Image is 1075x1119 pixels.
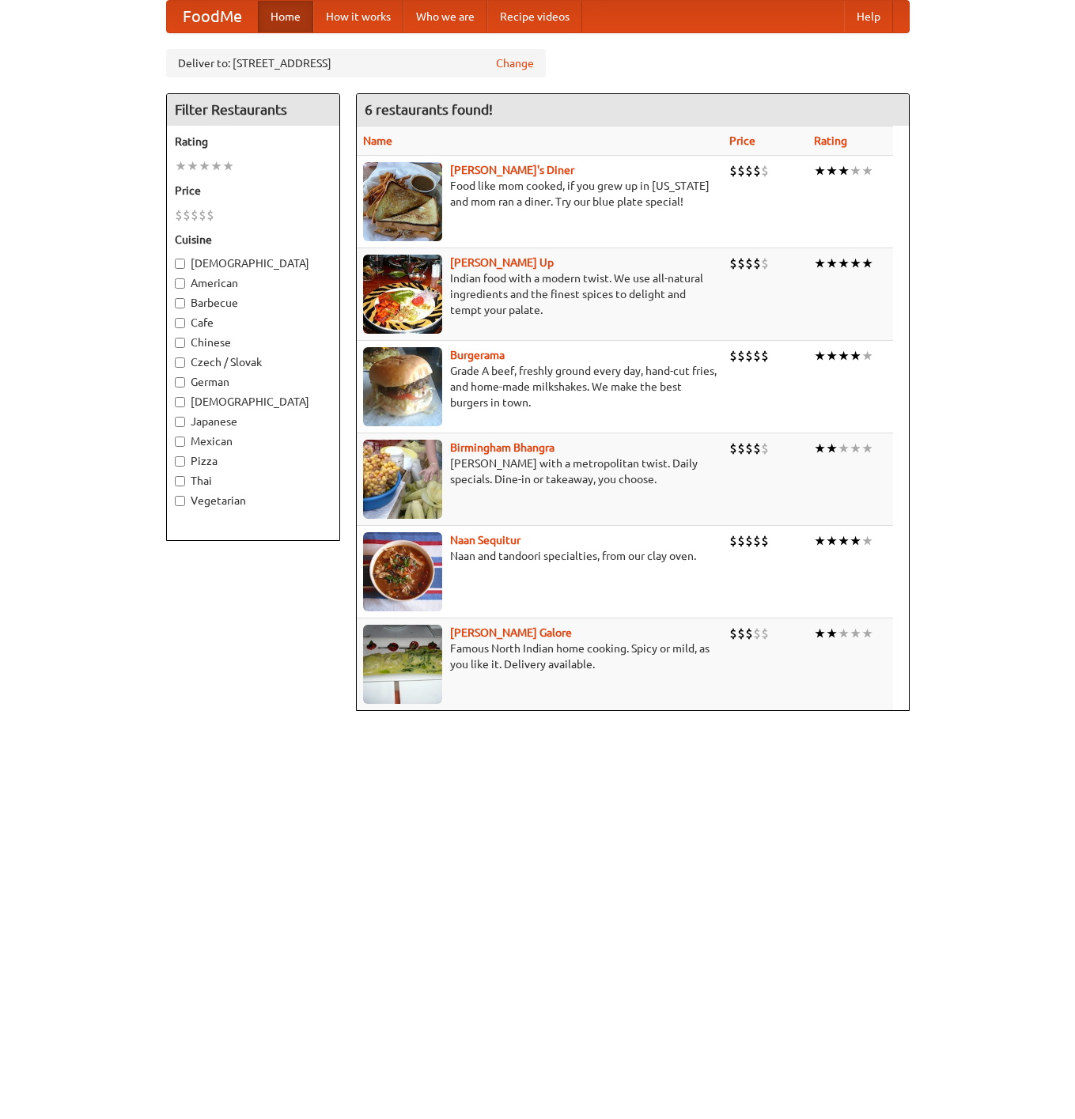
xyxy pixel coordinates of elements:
[222,157,234,175] li: ★
[363,134,392,147] a: Name
[175,206,183,224] li: $
[761,440,769,457] li: $
[363,363,717,410] p: Grade A beef, freshly ground every day, hand-cut fries, and home-made milkshakes. We make the bes...
[729,532,737,550] li: $
[745,255,753,272] li: $
[166,49,546,77] div: Deliver to: [STREET_ADDRESS]
[850,625,861,642] li: ★
[175,315,331,331] label: Cafe
[199,157,210,175] li: ★
[838,440,850,457] li: ★
[403,1,487,32] a: Who we are
[206,206,214,224] li: $
[175,255,331,271] label: [DEMOGRAPHIC_DATA]
[745,625,753,642] li: $
[814,347,826,365] li: ★
[175,473,331,489] label: Thai
[745,347,753,365] li: $
[838,347,850,365] li: ★
[850,532,861,550] li: ★
[167,94,339,126] h4: Filter Restaurants
[729,162,737,180] li: $
[167,1,258,32] a: FoodMe
[861,440,873,457] li: ★
[826,440,838,457] li: ★
[753,440,761,457] li: $
[175,275,331,291] label: American
[175,134,331,149] h5: Rating
[175,374,331,390] label: German
[363,641,717,672] p: Famous North Indian home cooking. Spicy or mild, as you like it. Delivery available.
[496,55,534,71] a: Change
[175,476,185,486] input: Thai
[826,347,838,365] li: ★
[844,1,893,32] a: Help
[729,134,755,147] a: Price
[729,347,737,365] li: $
[175,456,185,467] input: Pizza
[826,255,838,272] li: ★
[363,548,717,564] p: Naan and tandoori specialties, from our clay oven.
[729,440,737,457] li: $
[761,625,769,642] li: $
[745,162,753,180] li: $
[450,626,572,639] b: [PERSON_NAME] Galore
[761,255,769,272] li: $
[210,157,222,175] li: ★
[745,440,753,457] li: $
[363,456,717,487] p: [PERSON_NAME] with a metropolitan twist. Daily specials. Dine-in or takeaway, you choose.
[814,134,847,147] a: Rating
[175,397,185,407] input: [DEMOGRAPHIC_DATA]
[737,625,745,642] li: $
[729,255,737,272] li: $
[850,440,861,457] li: ★
[814,440,826,457] li: ★
[850,255,861,272] li: ★
[363,270,717,318] p: Indian food with a modern twist. We use all-natural ingredients and the finest spices to delight ...
[175,357,185,368] input: Czech / Slovak
[365,102,493,117] ng-pluralize: 6 restaurants found!
[175,157,187,175] li: ★
[761,347,769,365] li: $
[753,532,761,550] li: $
[175,377,185,387] input: German
[814,255,826,272] li: ★
[761,162,769,180] li: $
[175,278,185,289] input: American
[753,625,761,642] li: $
[450,256,554,269] b: [PERSON_NAME] Up
[450,349,505,361] a: Burgerama
[175,354,331,370] label: Czech / Slovak
[175,335,331,350] label: Chinese
[450,441,555,454] b: Birmingham Bhangra
[826,532,838,550] li: ★
[175,417,185,427] input: Japanese
[175,437,185,447] input: Mexican
[175,453,331,469] label: Pizza
[363,347,442,426] img: burgerama.jpg
[363,255,442,334] img: curryup.jpg
[737,532,745,550] li: $
[814,625,826,642] li: ★
[761,532,769,550] li: $
[753,255,761,272] li: $
[745,532,753,550] li: $
[175,493,331,508] label: Vegetarian
[258,1,313,32] a: Home
[861,532,873,550] li: ★
[838,625,850,642] li: ★
[487,1,582,32] a: Recipe videos
[175,496,185,506] input: Vegetarian
[850,162,861,180] li: ★
[826,625,838,642] li: ★
[850,347,861,365] li: ★
[363,625,442,704] img: currygalore.jpg
[753,162,761,180] li: $
[175,414,331,429] label: Japanese
[199,206,206,224] li: $
[175,394,331,410] label: [DEMOGRAPHIC_DATA]
[363,440,442,519] img: bhangra.jpg
[737,440,745,457] li: $
[729,625,737,642] li: $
